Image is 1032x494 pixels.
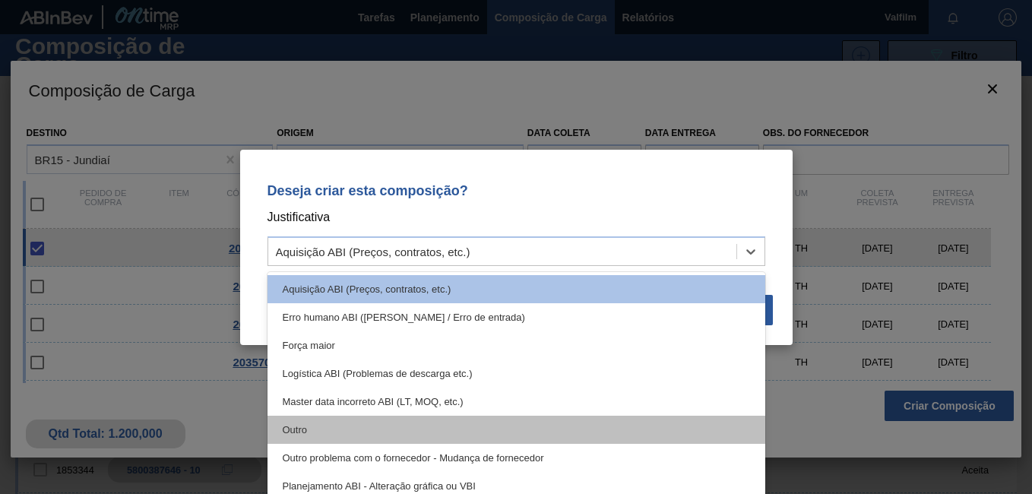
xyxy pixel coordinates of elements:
[276,245,470,258] div: Aquisição ABI (Preços, contratos, etc.)
[267,183,765,198] p: Deseja criar esta composição?
[267,444,765,472] div: Outro problema com o fornecedor - Mudança de fornecedor
[267,388,765,416] div: Master data incorreto ABI (LT, MOQ, etc.)
[267,207,765,227] p: Justificativa
[267,416,765,444] div: Outro
[267,303,765,331] div: Erro humano ABI ([PERSON_NAME] / Erro de entrada)
[267,359,765,388] div: Logística ABI (Problemas de descarga etc.)
[267,331,765,359] div: Força maior
[267,275,765,303] div: Aquisição ABI (Preços, contratos, etc.)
